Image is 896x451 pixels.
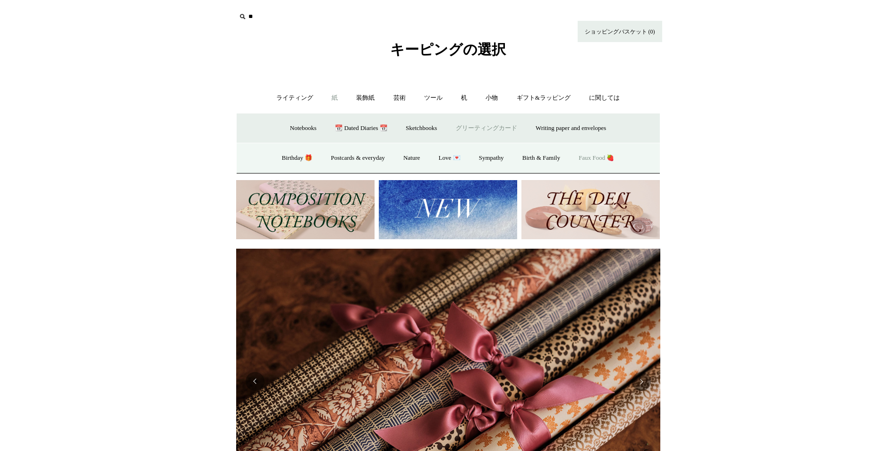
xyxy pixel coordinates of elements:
a: ギフト&ラッピング [508,86,579,111]
a: ツール [416,86,451,111]
a: Sympathy [470,146,512,171]
a: に関しては [580,86,628,111]
a: Postcards & everyday [323,146,393,171]
font: グリーティングカード [456,124,517,131]
img: The Deli Counter [521,180,660,239]
a: 📆 Dated Diaries 📆 [326,116,395,141]
span: キーピングの選択 [390,42,506,57]
font: Notebooks [290,124,316,131]
button: 先の [246,372,265,391]
font: 紙 [332,94,338,101]
a: Faux Food 🍓 [570,146,623,171]
font: ツール [424,94,443,101]
a: Nature [395,146,428,171]
a: 芸術 [385,86,414,111]
a: Notebooks [282,116,325,141]
a: 装飾紙 [348,86,383,111]
a: 小物 [477,86,506,111]
font: 机 [461,94,467,101]
a: Sketchbooks [397,116,445,141]
font: 芸術 [393,94,406,101]
img: 202302 構成ledgers.jpg__PID:69722ee6-fa44-49dd-a067-31375e5d54ec [236,180,375,239]
font: Writing paper and envelopes [536,124,606,131]
a: 紙 [323,86,346,111]
a: Love 💌 [430,146,469,171]
font: に関しては [589,94,620,101]
a: グリーティングカード [447,116,526,141]
font: ライティング [276,94,313,101]
font: Sketchbooks [406,124,437,131]
a: 机 [452,86,476,111]
a: キーピングの選択 [390,49,506,56]
a: Writing paper and envelopes [527,116,614,141]
a: ライティング [268,86,322,111]
font: 小物 [486,94,498,101]
a: Birthday 🎁 [273,146,321,171]
img: New.jpg__PID:f73bdf93-380a-4a35-bcfe-7823039498e1 [379,180,517,239]
font: ギフト&ラッピング [517,94,571,101]
button: 次に [632,372,651,391]
font: 装飾紙 [356,94,375,101]
a: Birth & Family [514,146,569,171]
a: ショッピングバスケット (0) [578,21,662,42]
